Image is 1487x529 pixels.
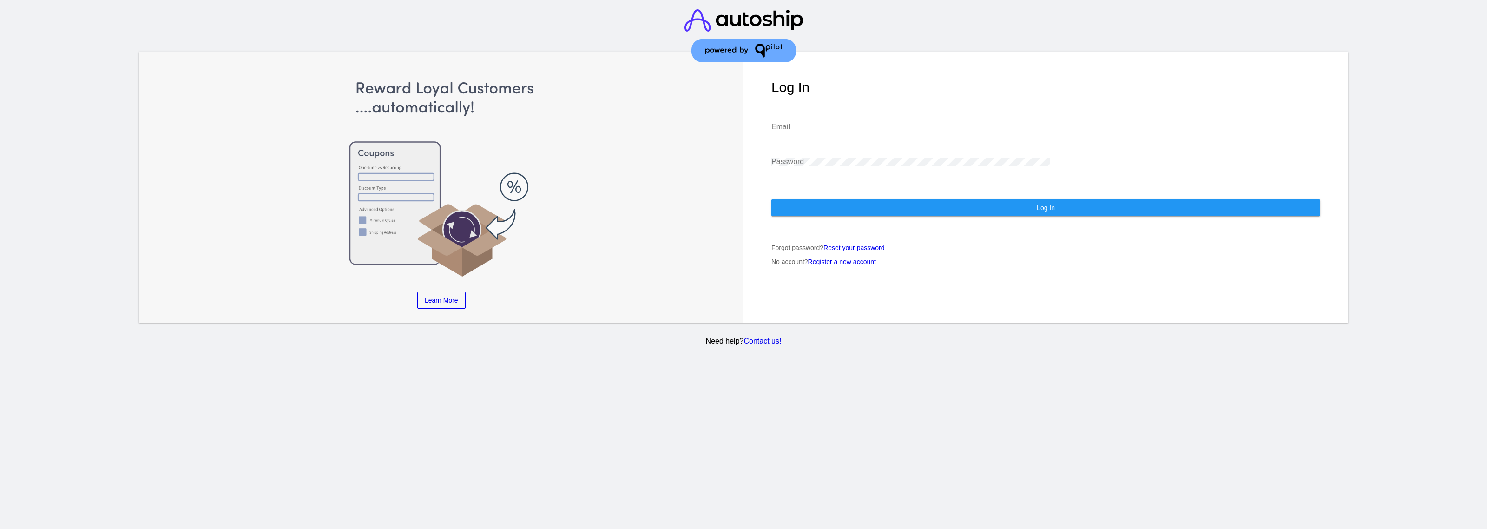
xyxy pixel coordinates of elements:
a: Contact us! [743,337,781,345]
span: Learn More [425,297,458,304]
span: Log In [1037,204,1055,212]
button: Log In [771,199,1320,216]
p: Forgot password? [771,244,1320,251]
a: Reset your password [823,244,885,251]
h1: Log In [771,79,1320,95]
input: Email [771,123,1050,131]
img: Apply Coupons Automatically to Scheduled Orders with QPilot [167,79,716,278]
a: Register a new account [808,258,876,265]
p: Need help? [137,337,1350,345]
p: No account? [771,258,1320,265]
a: Learn More [417,292,466,309]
